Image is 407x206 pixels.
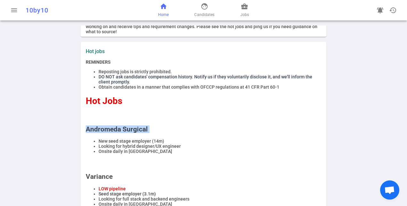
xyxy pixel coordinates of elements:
[389,6,397,14] span: history
[380,180,399,200] div: Open chat
[240,12,249,18] span: Jobs
[99,74,312,84] span: DO NOT ask candidates' compensation history. Notify us if they voluntarily disclose it, and we'll...
[99,144,321,149] li: Looking for hybrid designer/UX engineer
[86,125,321,133] h2: Andromeda Surgical
[99,191,156,196] span: Seed stage employer (3.1m)
[99,84,321,90] li: Obtain candidates in a manner that complies with OFCCP regulations at 41 CFR Part 60-1
[86,19,317,34] span: Please click on the job icon above and then click on the "Edit My Sourcing" button to let us know...
[99,139,321,144] li: New seed stage employer (14m)
[201,3,208,10] span: face
[158,12,169,18] span: Home
[8,4,20,17] button: Open menu
[194,3,214,18] a: Candidates
[26,6,133,14] div: 10by10
[99,196,321,202] li: Looking for full stack and backend engineers
[387,4,399,17] button: Open history
[376,6,384,14] span: notifications_active
[86,48,201,54] label: Hot jobs
[86,96,122,106] span: Hot Jobs
[10,6,18,14] span: menu
[240,3,249,18] a: Jobs
[241,3,248,10] span: business_center
[99,186,126,191] span: LOW pipeline
[160,3,167,10] span: home
[99,149,321,154] li: Onsite daily in [GEOGRAPHIC_DATA]
[99,69,321,74] li: Reposting jobs is strictly prohibited.
[194,12,214,18] span: Candidates
[86,173,321,180] h2: Variance
[374,4,387,17] a: Go to see announcements
[158,3,169,18] a: Home
[86,59,111,65] strong: REMINDERS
